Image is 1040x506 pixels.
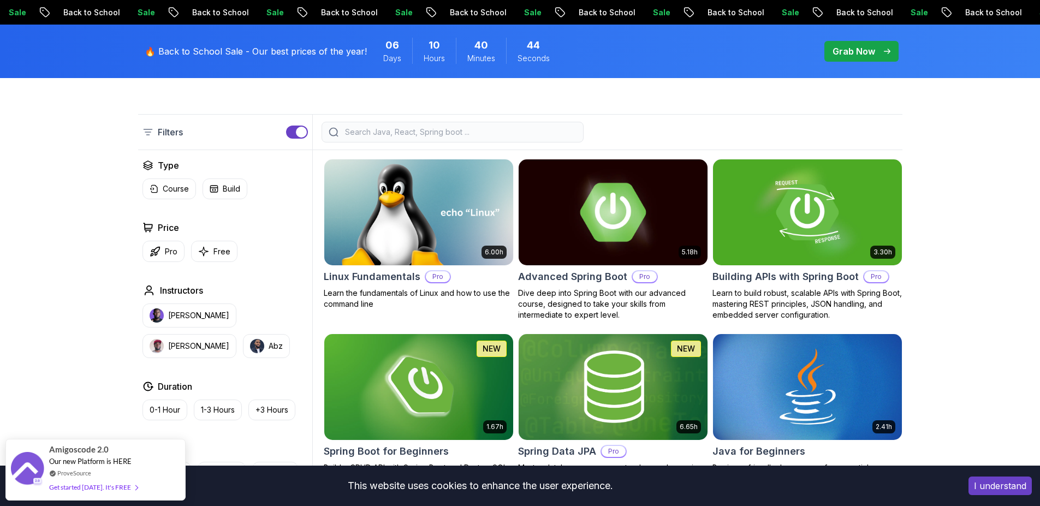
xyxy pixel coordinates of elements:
img: instructor img [250,339,264,353]
button: 1-3 Hours [194,400,242,420]
p: Build [223,183,240,194]
p: 0-1 Hour [150,404,180,415]
span: 6 Days [385,38,399,53]
p: Build a CRUD API with Spring Boot and PostgreSQL database using Spring Data JPA and Spring AI [324,462,514,484]
p: Sale [658,7,693,18]
p: Pro [864,271,888,282]
p: Sale [787,7,822,18]
h2: Spring Boot for Beginners [324,444,449,459]
p: Dive deep into Spring Boot with our advanced course, designed to take your skills from intermedia... [518,288,708,320]
h2: Linux Fundamentals [324,269,420,284]
p: 🔥 Back to School Sale - Our best prices of the year! [145,45,367,58]
p: Back to School [584,7,658,18]
p: Master database management, advanced querying, and expert data handling with ease [518,462,708,484]
span: Days [383,53,401,64]
button: Back End [198,462,246,483]
p: Course [163,183,189,194]
p: Sale [916,7,950,18]
span: Amigoscode 2.0 [49,443,109,456]
img: Building APIs with Spring Boot card [713,159,902,265]
p: Back to School [68,7,142,18]
h2: Building APIs with Spring Boot [712,269,859,284]
button: instructor img[PERSON_NAME] [142,303,236,328]
img: Linux Fundamentals card [324,159,513,265]
p: Sale [529,7,564,18]
a: Spring Boot for Beginners card1.67hNEWSpring Boot for BeginnersBuild a CRUD API with Spring Boot ... [324,334,514,484]
button: Build [203,178,247,199]
p: Sale [400,7,435,18]
p: Back to School [841,7,916,18]
p: Filters [158,126,183,139]
h2: Duration [158,380,192,393]
button: +3 Hours [248,400,295,420]
p: 3.30h [873,248,892,257]
img: Spring Boot for Beginners card [324,334,513,440]
p: Beginner-friendly Java course for essential programming skills and application development [712,462,902,484]
span: Minutes [467,53,495,64]
p: [PERSON_NAME] [168,310,229,321]
a: Linux Fundamentals card6.00hLinux FundamentalsProLearn the fundamentals of Linux and how to use t... [324,159,514,309]
p: 1-3 Hours [201,404,235,415]
p: Free [213,246,230,257]
p: Pro [602,446,626,457]
p: Back to School [455,7,529,18]
a: Java for Beginners card2.41hJava for BeginnersBeginner-friendly Java course for essential program... [712,334,902,484]
h2: Type [158,159,179,172]
span: 44 Seconds [527,38,540,53]
button: Course [142,178,196,199]
p: [PERSON_NAME] [168,341,229,352]
p: 5.18h [682,248,698,257]
p: Sale [14,7,49,18]
a: Advanced Spring Boot card5.18hAdvanced Spring BootProDive deep into Spring Boot with our advanced... [518,159,708,320]
p: Pro [426,271,450,282]
p: Sale [142,7,177,18]
span: 40 Minutes [474,38,488,53]
p: 6.00h [485,248,503,257]
span: Seconds [518,53,550,64]
p: Back to School [712,7,787,18]
input: Search Java, React, Spring boot ... [343,127,577,138]
p: 6.65h [680,422,698,431]
img: Java for Beginners card [713,334,902,440]
p: Abz [269,341,283,352]
button: Dev Ops [252,462,298,483]
p: Learn the fundamentals of Linux and how to use the command line [324,288,514,309]
p: Grab Now [833,45,875,58]
div: This website uses cookies to enhance the user experience. [8,474,952,498]
button: Accept cookies [968,477,1032,495]
p: Pro [165,246,177,257]
button: Pro [142,241,185,262]
h2: Price [158,221,179,234]
p: Learn to build robust, scalable APIs with Spring Boot, mastering REST principles, JSON handling, ... [712,288,902,320]
button: Free [191,241,237,262]
button: instructor imgAbz [243,334,290,358]
p: Back to School [326,7,400,18]
p: Sale [271,7,306,18]
a: Building APIs with Spring Boot card3.30hBuilding APIs with Spring BootProLearn to build robust, s... [712,159,902,320]
a: Spring Data JPA card6.65hNEWSpring Data JPAProMaster database management, advanced querying, and ... [518,334,708,484]
h2: Instructors [160,284,203,297]
span: Hours [424,53,445,64]
button: 0-1 Hour [142,400,187,420]
div: Get started [DATE]. It's FREE [49,481,138,493]
p: NEW [483,343,501,354]
img: Spring Data JPA card [519,334,708,440]
h2: Spring Data JPA [518,444,596,459]
h2: Java for Beginners [712,444,805,459]
img: Advanced Spring Boot card [514,157,712,267]
img: instructor img [150,308,164,323]
span: 10 Hours [429,38,440,53]
a: ProveSource [57,468,91,478]
p: 2.41h [876,422,892,431]
p: 1.67h [486,422,503,431]
button: instructor img[PERSON_NAME] [142,334,236,358]
p: Pro [633,271,657,282]
span: Our new Platform is HERE [49,457,132,466]
img: instructor img [150,339,164,353]
img: provesource social proof notification image [11,452,44,487]
h2: Advanced Spring Boot [518,269,627,284]
p: Back to School [197,7,271,18]
p: NEW [677,343,695,354]
p: +3 Hours [255,404,288,415]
